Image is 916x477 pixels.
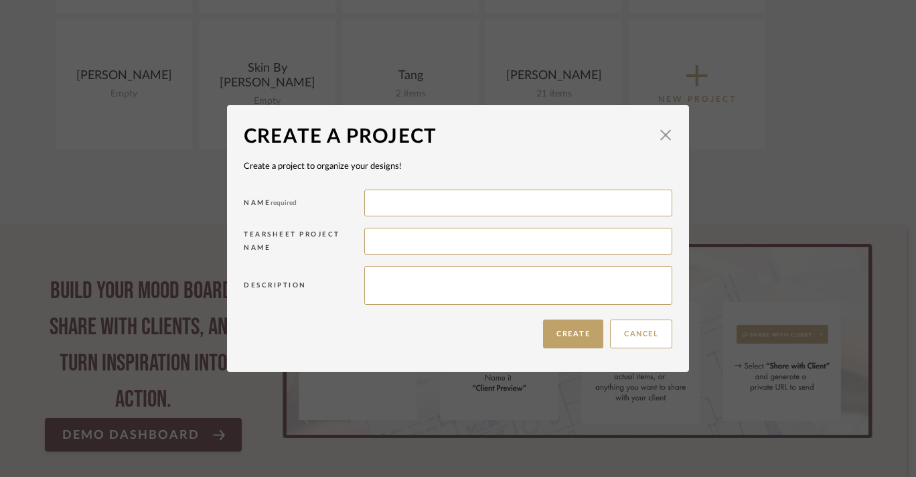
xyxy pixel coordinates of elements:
div: Create a project to organize your designs! [244,160,672,174]
div: Create a Project [244,122,652,151]
button: Cancel [610,320,672,348]
button: Close [652,122,679,149]
div: Tearsheet Project Name [244,228,364,259]
span: required [271,200,297,206]
div: Name [244,196,364,214]
button: Create [543,320,603,348]
div: Description [244,279,364,297]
